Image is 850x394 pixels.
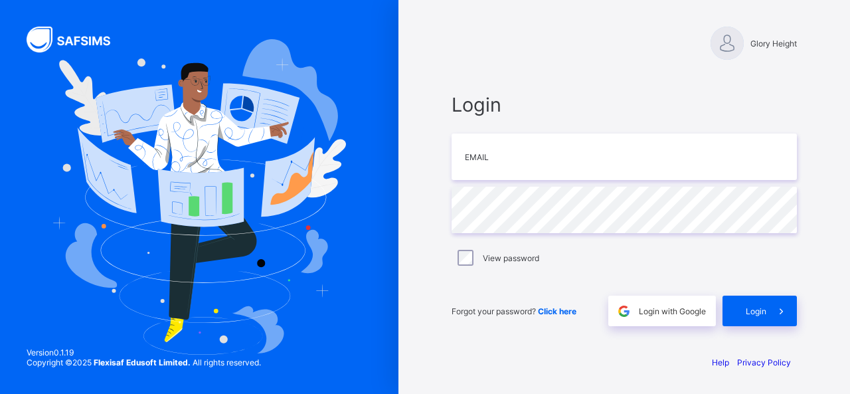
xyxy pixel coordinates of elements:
span: Login [452,93,797,116]
label: View password [483,253,539,263]
span: Forgot your password? [452,306,576,316]
span: Login [746,306,766,316]
span: Version 0.1.19 [27,347,261,357]
span: Login with Google [639,306,706,316]
img: SAFSIMS Logo [27,27,126,52]
a: Privacy Policy [737,357,791,367]
img: Hero Image [52,39,345,354]
a: Click here [538,306,576,316]
strong: Flexisaf Edusoft Limited. [94,357,191,367]
span: Glory Height [750,39,797,49]
span: Copyright © 2025 All rights reserved. [27,357,261,367]
img: google.396cfc9801f0270233282035f929180a.svg [616,304,632,319]
a: Help [712,357,729,367]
